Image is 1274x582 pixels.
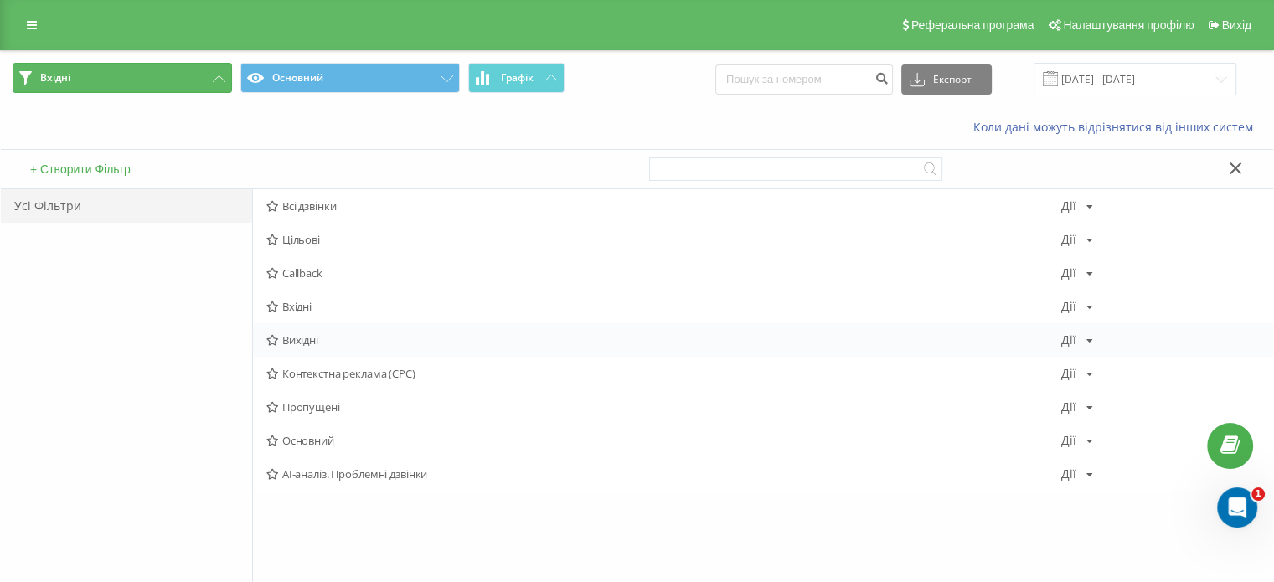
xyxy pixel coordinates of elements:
input: Пошук за номером [715,64,893,95]
button: Графік [468,63,565,93]
button: Експорт [901,64,992,95]
button: Вхідні [13,63,232,93]
div: Дії [1061,301,1076,312]
span: Налаштування профілю [1063,18,1194,32]
button: + Створити Фільтр [25,162,136,177]
span: Вхідні [40,71,70,85]
span: Вихід [1222,18,1251,32]
div: Усі Фільтри [1,189,252,223]
button: Закрити [1224,161,1248,178]
span: AI-аналіз. Проблемні дзвінки [266,468,1061,480]
div: Дії [1061,234,1076,245]
span: Графік [501,72,534,84]
div: Дії [1061,401,1076,413]
span: Вхідні [266,301,1061,312]
a: Коли дані можуть відрізнятися вiд інших систем [973,119,1261,135]
span: Цільові [266,234,1061,245]
span: Пропущені [266,401,1061,413]
span: Callback [266,267,1061,279]
div: Дії [1061,200,1076,212]
span: Контекстна реклама (CPC) [266,368,1061,379]
iframe: Intercom live chat [1217,487,1257,528]
div: Дії [1061,267,1076,279]
div: Дії [1061,435,1076,446]
div: Дії [1061,334,1076,346]
span: Вихідні [266,334,1061,346]
button: Основний [240,63,460,93]
div: Дії [1061,468,1076,480]
span: Всі дзвінки [266,200,1061,212]
span: 1 [1251,487,1265,501]
span: Реферальна програма [911,18,1034,32]
div: Дії [1061,368,1076,379]
span: Основний [266,435,1061,446]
